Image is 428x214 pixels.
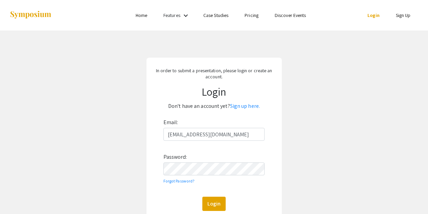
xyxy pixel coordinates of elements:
h1: Login [151,85,277,98]
a: Sign up here. [230,102,260,110]
label: Email: [163,117,178,128]
iframe: Chat [5,183,29,209]
p: Don't have an account yet? [151,101,277,112]
a: Features [163,12,180,18]
p: In order to submit a presentation, please login or create an account. [151,67,277,80]
mat-icon: Expand Features list [182,12,190,20]
img: Symposium by ForagerOne [9,11,52,20]
a: Forgot Password? [163,178,195,183]
a: Home [136,12,147,18]
a: Sign Up [396,12,411,18]
a: Login [367,12,380,18]
label: Password: [163,152,187,162]
a: Pricing [245,12,258,18]
a: Case Studies [203,12,228,18]
a: Discover Events [275,12,306,18]
button: Login [202,197,226,211]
